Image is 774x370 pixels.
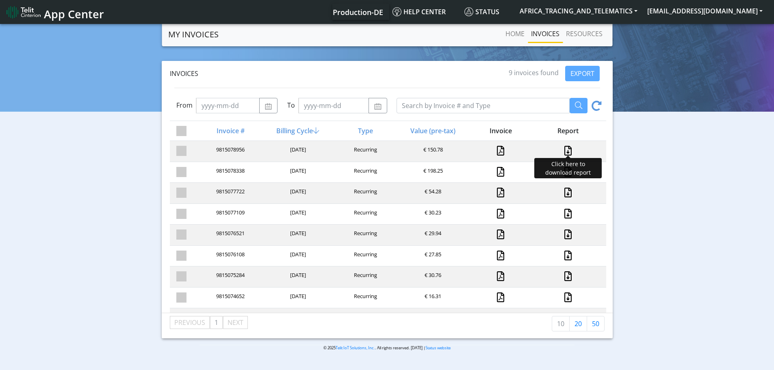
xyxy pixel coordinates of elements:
img: calendar.svg [374,103,382,110]
span: 9 invoices found [509,68,559,77]
div: Recurring [331,292,399,303]
div: € 150.78 [399,146,466,157]
div: [DATE] [263,209,331,220]
input: Search by Invoice # and Type [397,98,570,113]
div: € 27.85 [399,251,466,262]
a: App Center [7,3,103,21]
ul: Pagination [170,316,248,329]
button: EXPORT [565,66,600,81]
img: logo-telit-cinterion-gw-new.png [7,6,41,19]
span: 1 [215,318,218,327]
a: RESOURCES [563,26,606,42]
a: 50 [587,316,605,331]
span: Help center [392,7,446,16]
div: 9815077109 [196,209,263,220]
label: From [176,100,193,110]
div: € 16.31 [399,292,466,303]
div: Report [533,126,601,136]
span: Production-DE [333,7,383,17]
img: knowledge.svg [392,7,401,16]
div: Recurring [331,167,399,178]
div: € 198.25 [399,167,466,178]
img: calendar.svg [265,103,272,110]
div: Recurring [331,251,399,262]
div: Recurring [331,209,399,220]
div: Recurring [331,188,399,199]
span: Next [228,318,243,327]
div: 9815078956 [196,146,263,157]
div: Invoice # [196,126,263,136]
span: Status [464,7,499,16]
div: 9815075284 [196,271,263,282]
a: Status website [425,345,451,351]
div: Billing Cycle [263,126,331,136]
label: To [287,100,295,110]
div: € 54.28 [399,188,466,199]
div: Invoice [466,126,533,136]
div: € 30.23 [399,209,466,220]
div: Recurring [331,271,399,282]
button: [EMAIL_ADDRESS][DOMAIN_NAME] [642,4,767,18]
div: 9815076521 [196,229,263,240]
span: Invoices [170,69,198,78]
div: Value (pre-tax) [399,126,466,136]
div: [DATE] [263,292,331,303]
div: [DATE] [263,229,331,240]
div: 9815076108 [196,251,263,262]
a: INVOICES [528,26,563,42]
input: yyyy-mm-dd [196,98,260,113]
div: [DATE] [263,271,331,282]
div: € 29.94 [399,229,466,240]
a: Home [502,26,528,42]
img: status.svg [464,7,473,16]
button: AFRICA_TRACING_AND_TELEMATICS [515,4,642,18]
a: Help center [389,4,461,20]
input: yyyy-mm-dd [298,98,369,113]
div: € 30.76 [399,271,466,282]
div: [DATE] [263,251,331,262]
div: 9815077722 [196,188,263,199]
a: Your current platform instance [332,4,383,20]
a: Telit IoT Solutions, Inc. [336,345,375,351]
p: © 2025 . All rights reserved. [DATE] | [199,345,575,351]
div: 9815078338 [196,167,263,178]
a: Status [461,4,515,20]
div: [DATE] [263,146,331,157]
div: Recurring [331,146,399,157]
div: Type [331,126,399,136]
span: Previous [174,318,205,327]
span: App Center [44,6,104,22]
a: 20 [569,316,587,331]
div: Recurring [331,229,399,240]
div: 9815074652 [196,292,263,303]
a: MY INVOICES [168,26,219,43]
div: Click here to download report [534,158,602,178]
div: [DATE] [263,167,331,178]
div: [DATE] [263,188,331,199]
